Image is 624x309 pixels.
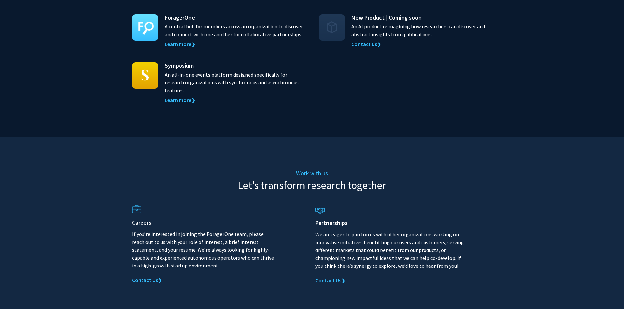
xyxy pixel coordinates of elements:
span: ForagerOne [165,13,195,22]
p: An all-in-one events platform designed specifically for research organizations with synchronous a... [165,71,306,94]
img: careers_icon.png [132,205,141,213]
img: new_product_icon.png [319,14,345,41]
span: Careers [132,218,151,227]
span: Partnerships [315,218,348,227]
h5: Work with us [132,170,492,177]
span: ❯ [377,42,381,47]
iframe: Chat [5,280,28,304]
img: symposium_product_icon.png [132,62,158,89]
span: Symposium [165,61,194,70]
a: Opens in a new tab [165,41,195,47]
span: ❯ [158,277,162,283]
img: partnerships_icon.png [315,208,325,214]
span: New Product | Coming soon [351,13,422,22]
a: Opens in a new tab [315,277,345,283]
a: Opens in a new tab [132,277,162,283]
h2: Let's transform research together [132,179,492,192]
span: ❯ [341,278,345,283]
span: ❯ [191,97,195,103]
img: foragerone_product_icon.png [132,14,158,41]
a: Opens in a new tab [351,41,381,47]
p: If you’re interested in joining the ForagerOne team, please reach out to us with your role of int... [132,230,283,269]
p: An AI product reimagining how researchers can discover and abstract insights from publications. [351,23,492,38]
a: Opens in a new tab [165,97,195,103]
span: ❯ [191,42,195,47]
p: We are eager to join forces with other organizations working on innovative initiatives benefittin... [315,231,492,270]
p: A central hub for members across an organization to discover and connect with one another for col... [165,23,306,38]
